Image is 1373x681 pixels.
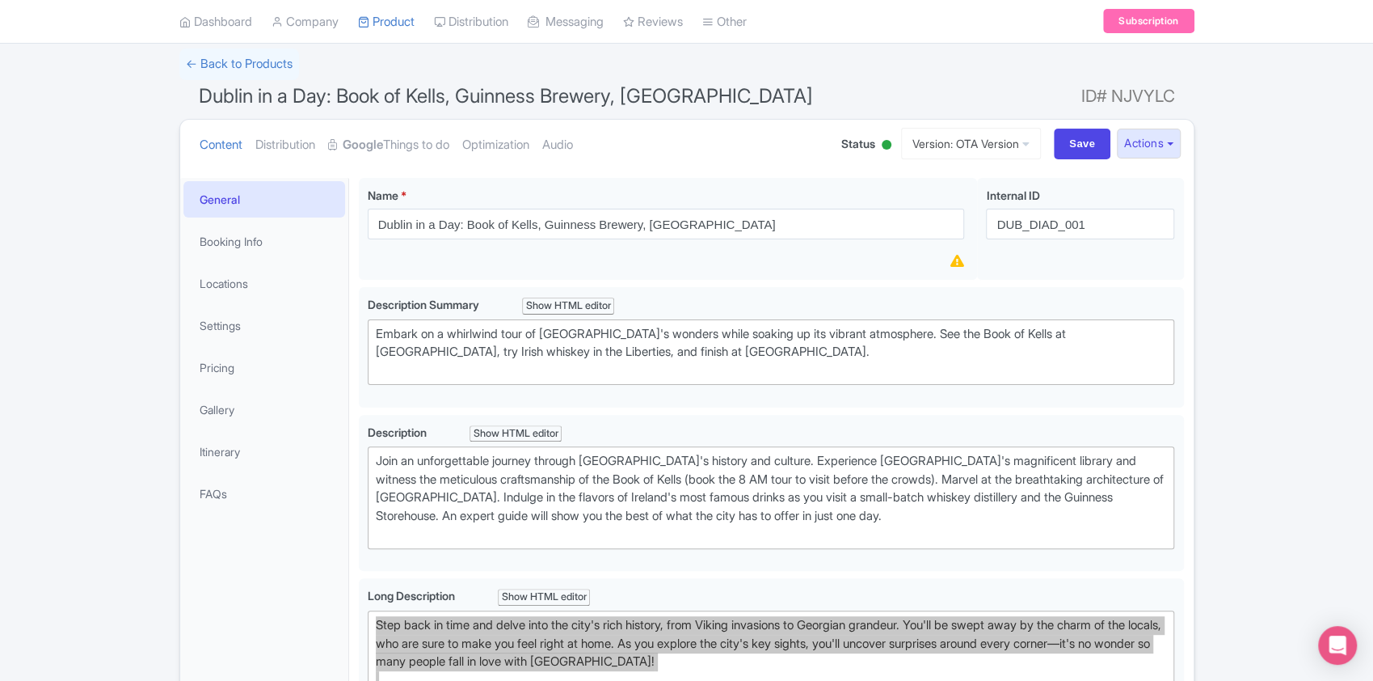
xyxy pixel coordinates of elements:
div: Show HTML editor [522,298,615,315]
a: Audio [542,120,573,171]
span: Dublin in a Day: Book of Kells, Guinness Brewery, [GEOGRAPHIC_DATA] [199,84,813,108]
strong: Google [343,136,383,154]
span: Description Summary [368,298,482,311]
input: Save [1054,129,1110,159]
a: GoogleThings to do [328,120,449,171]
span: Long Description [368,589,457,603]
span: Internal ID [986,188,1039,202]
a: Subscription [1103,10,1194,34]
a: Locations [183,265,345,302]
span: Status [841,135,875,152]
span: Name [368,188,398,202]
div: Show HTML editor [470,425,562,442]
div: Embark on a whirlwind tour of [GEOGRAPHIC_DATA]'s wonders while soaking up its vibrant atmosphere... [376,325,1167,380]
a: Version: OTA Version [901,128,1041,159]
a: Distribution [255,120,315,171]
a: Booking Info [183,223,345,260]
div: Open Intercom Messenger [1318,626,1357,665]
a: Settings [183,307,345,344]
a: Pricing [183,349,345,386]
a: FAQs [183,476,345,512]
a: Content [200,120,242,171]
a: Optimization [462,120,529,171]
a: ← Back to Products [179,49,299,80]
div: Join an unforgettable journey through [GEOGRAPHIC_DATA]'s history and culture. Experience [GEOGRA... [376,452,1167,544]
button: Actions [1117,129,1181,159]
span: ID# NJVYLC [1081,80,1175,112]
a: Gallery [183,391,345,428]
div: Active [878,133,895,159]
a: General [183,181,345,218]
span: Description [368,425,429,439]
div: Show HTML editor [498,589,591,606]
a: Itinerary [183,434,345,470]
